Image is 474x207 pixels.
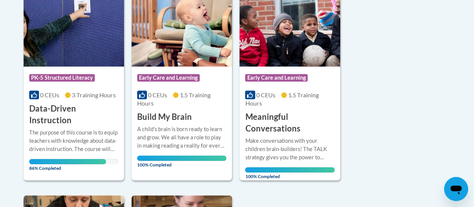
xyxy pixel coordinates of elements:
[137,156,226,161] div: Your progress
[29,159,106,171] span: 86% Completed
[245,167,334,172] div: Your progress
[245,111,334,134] h3: Meaningful Conversations
[256,91,275,98] span: 0 CEUs
[245,167,334,179] span: 100% Completed
[29,128,118,153] div: The purpose of this course is to equip teachers with knowledge about data-driven instruction. The...
[245,137,334,162] div: Make conversations with your children brain-builders! The TALK strategy gives you the power to en...
[444,177,468,201] iframe: Button to launch messaging window
[29,159,106,164] div: Your progress
[137,111,192,123] h3: Build My Brain
[137,74,200,82] span: Early Care and Learning
[148,91,167,98] span: 0 CEUs
[137,156,226,168] span: 100% Completed
[72,91,116,98] span: 3 Training Hours
[29,74,95,82] span: PK-5 Structured Literacy
[245,74,308,82] span: Early Care and Learning
[137,125,226,150] div: A child's brain is born ready to learn and grow. We all have a role to play in making reading a r...
[29,103,118,126] h3: Data-Driven Instruction
[40,91,59,98] span: 0 CEUs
